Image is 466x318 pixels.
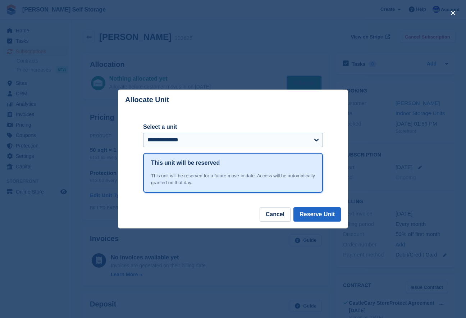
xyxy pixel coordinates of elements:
div: This unit will be reserved for a future move-in date. Access will be automatically granted on tha... [151,172,315,186]
button: close [447,7,459,19]
label: Select a unit [143,123,323,131]
p: Allocate Unit [125,96,169,104]
button: Reserve Unit [293,207,341,222]
h1: This unit will be reserved [151,159,220,167]
button: Cancel [260,207,291,222]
